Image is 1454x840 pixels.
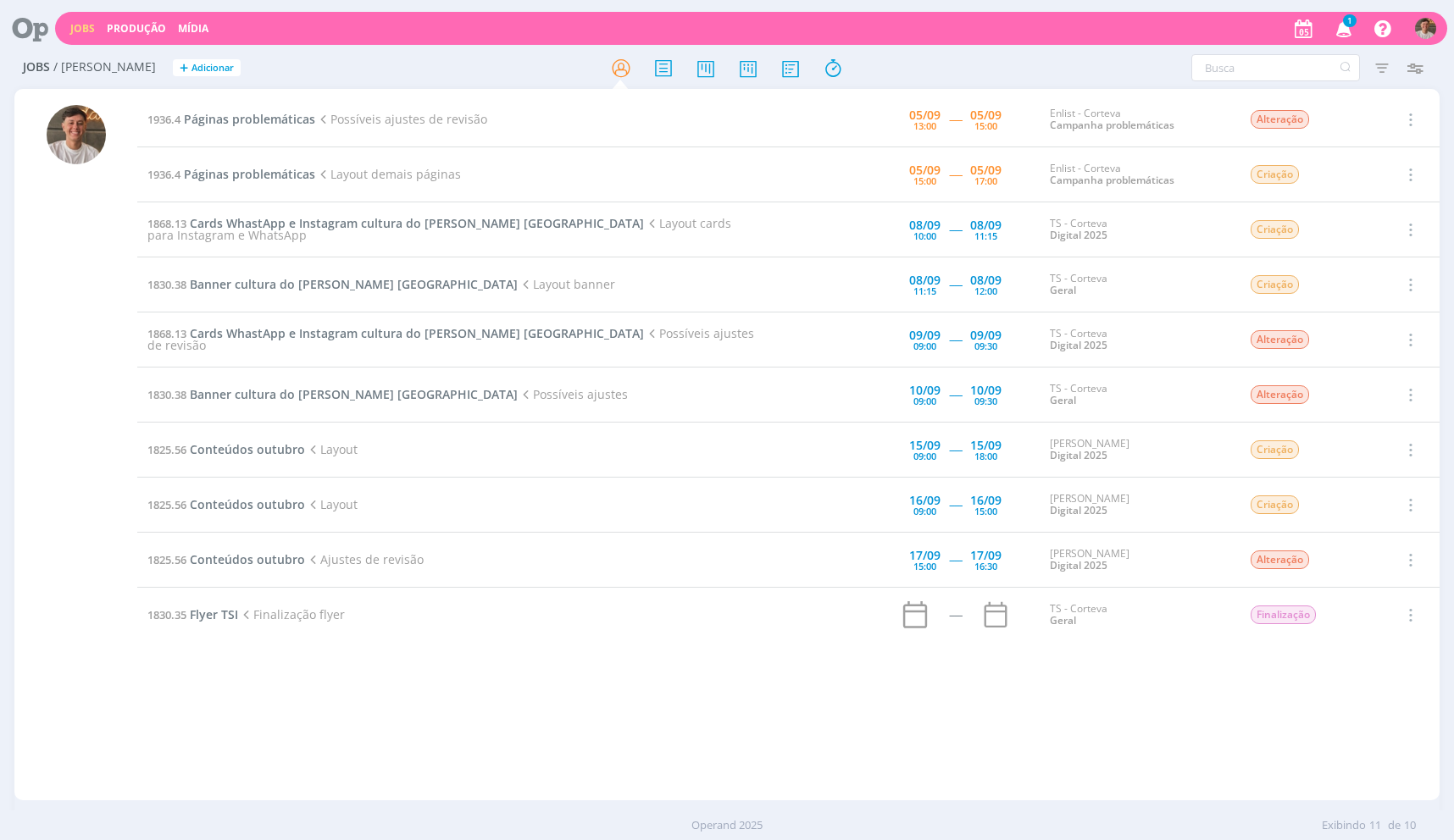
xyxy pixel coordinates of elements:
[974,176,997,185] div: 17:00
[147,111,315,127] a: 1936.4Páginas problemáticas
[949,111,962,127] span: -----
[913,286,936,296] div: 11:15
[974,451,997,461] div: 18:00
[147,112,180,127] span: 1936.4
[1050,448,1107,462] a: Digital 2025
[1050,383,1224,407] div: TS - Corteva
[1050,163,1224,187] div: Enlist - Corteva
[1251,550,1309,569] span: Alteração
[909,164,941,176] div: 05/09
[1251,440,1299,459] span: Criação
[23,60,50,75] span: Jobs
[909,274,941,286] div: 08/09
[518,386,628,402] span: Possíveis ajustes
[1251,495,1299,514] span: Criação
[184,111,315,127] span: Páginas problemáticas
[147,496,305,512] a: 1825.56Conteúdos outubro
[913,176,936,185] div: 15:00
[190,606,238,622] span: Flyer TSI
[970,495,1002,506] div: 16/09
[147,215,644,231] a: 1868.13Cards WhastApp e Instagram cultura do [PERSON_NAME] [GEOGRAPHIC_DATA]
[147,606,238,622] a: 1830.35Flyer TSI
[53,60,156,75] span: / [PERSON_NAME]
[190,496,305,512] span: Conteúdos outubro
[949,386,962,402] span: -----
[190,276,518,292] span: Banner cultura do [PERSON_NAME] [GEOGRAPHIC_DATA]
[970,439,1002,451] div: 15/09
[147,442,186,457] span: 1825.56
[190,386,518,402] span: Banner cultura do [PERSON_NAME] [GEOGRAPHIC_DATA]
[1404,817,1416,834] span: 10
[913,121,936,130] div: 13:00
[147,325,644,341] a: 1868.13Cards WhastApp e Instagram cultura do [PERSON_NAME] [GEOGRAPHIC_DATA]
[909,219,941,231] div: 08/09
[970,109,1002,121] div: 05/09
[974,506,997,516] div: 15:00
[1050,118,1174,132] a: Campanha problemáticas
[970,219,1002,231] div: 08/09
[190,551,305,567] span: Conteúdos outubro
[949,609,962,621] div: -----
[305,441,358,457] span: Layout
[147,215,731,243] span: Layout cards para Instagram e WhatsApp
[147,167,180,182] span: 1936.4
[147,497,186,512] span: 1825.56
[913,506,936,516] div: 09:00
[190,215,644,231] span: Cards WhastApp e Instagram cultura do [PERSON_NAME] [GEOGRAPHIC_DATA]
[909,550,941,561] div: 17/09
[949,221,962,237] span: -----
[1050,558,1107,572] a: Digital 2025
[147,276,518,292] a: 1830.38Banner cultura do [PERSON_NAME] [GEOGRAPHIC_DATA]
[315,166,461,182] span: Layout demais páginas
[315,111,487,127] span: Possíveis ajustes de revisão
[70,21,95,36] a: Jobs
[1251,330,1309,349] span: Alteração
[47,105,106,164] img: T
[147,386,518,402] a: 1830.38Banner cultura do [PERSON_NAME] [GEOGRAPHIC_DATA]
[147,387,186,402] span: 1830.38
[970,384,1002,396] div: 10/09
[173,59,241,77] button: +Adicionar
[909,439,941,451] div: 15/09
[147,325,754,353] span: Possíveis ajustes de revisão
[1325,14,1360,44] button: 1
[909,384,941,396] div: 10/09
[147,216,186,231] span: 1868.13
[974,561,997,571] div: 16:30
[305,551,424,567] span: Ajustes de revisão
[1050,273,1224,297] div: TS - Corteva
[1415,18,1436,39] img: T
[1251,605,1316,624] span: Finalização
[949,166,962,182] span: -----
[1050,393,1076,407] a: Geral
[1369,817,1381,834] span: 11
[1050,338,1107,352] a: Digital 2025
[913,396,936,406] div: 09:00
[1050,493,1224,517] div: [PERSON_NAME]
[913,561,936,571] div: 15:00
[1251,220,1299,239] span: Criação
[184,166,315,182] span: Páginas problemáticas
[1050,108,1224,132] div: Enlist - Corteva
[107,21,166,36] a: Produção
[147,607,186,622] span: 1830.35
[1322,817,1366,834] span: Exibindo
[909,495,941,506] div: 16/09
[147,326,186,341] span: 1868.13
[949,331,962,347] span: -----
[1050,438,1224,462] div: [PERSON_NAME]
[147,166,315,182] a: 1936.4Páginas problemáticas
[974,286,997,296] div: 12:00
[974,121,997,130] div: 15:00
[1251,385,1309,404] span: Alteração
[238,606,345,622] span: Finalização flyer
[949,496,962,512] span: -----
[147,551,305,567] a: 1825.56Conteúdos outubro
[1251,165,1299,184] span: Criação
[1050,228,1107,242] a: Digital 2025
[1251,110,1309,129] span: Alteração
[1343,14,1357,27] span: 1
[180,59,188,77] span: +
[1050,613,1076,627] a: Geral
[949,276,962,292] span: -----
